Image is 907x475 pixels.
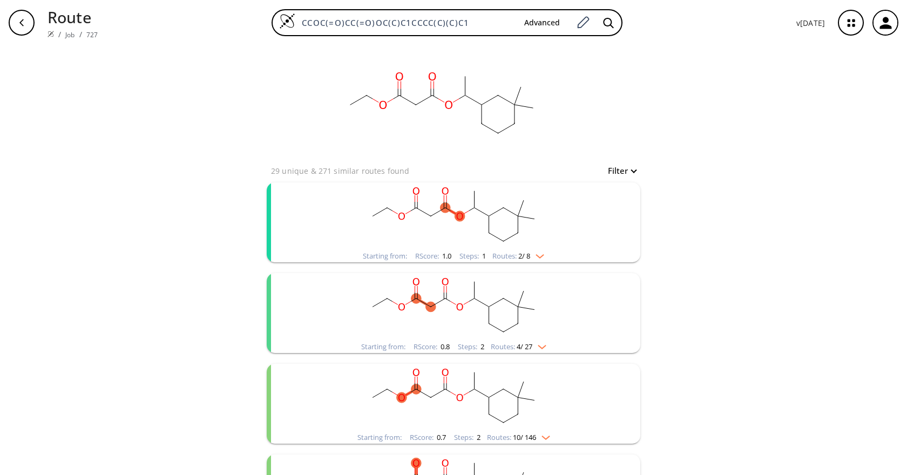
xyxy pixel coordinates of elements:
[439,342,450,351] span: 0.8
[516,13,568,33] button: Advanced
[480,251,486,261] span: 1
[475,432,480,442] span: 2
[414,343,450,350] div: RScore :
[58,29,61,40] li: /
[513,434,536,441] span: 10 / 146
[295,17,516,28] input: Enter SMILES
[491,343,546,350] div: Routes:
[48,5,98,29] p: Route
[518,253,530,260] span: 2 / 8
[410,434,446,441] div: RScore :
[279,13,295,29] img: Logo Spaya
[357,434,402,441] div: Starting from:
[363,253,407,260] div: Starting from:
[458,343,484,350] div: Steps :
[479,342,484,351] span: 2
[415,253,451,260] div: RScore :
[334,45,550,164] svg: CCOC(=O)CC(=O)OC(C)C1CCCC(C)(C)C1
[492,253,544,260] div: Routes:
[79,29,82,40] li: /
[65,30,75,39] a: Job
[459,253,486,260] div: Steps :
[454,434,480,441] div: Steps :
[517,343,532,350] span: 4 / 27
[48,31,54,37] img: Spaya logo
[361,343,405,350] div: Starting from:
[487,434,550,441] div: Routes:
[313,182,594,250] svg: CCOC(=O)CC(=O)OC(C)C1CCCC(C)(C)C1
[441,251,451,261] span: 1.0
[536,431,550,440] img: Down
[601,167,636,175] button: Filter
[313,273,594,341] svg: CCOC(=O)CC(=O)OC(C)C1CCCC(C)(C)C1
[796,17,825,29] p: v [DATE]
[435,432,446,442] span: 0.7
[532,341,546,349] img: Down
[313,364,594,431] svg: CCOC(=O)CC(=O)OC(C)C1CCCC(C)(C)C1
[271,165,409,177] p: 29 unique & 271 similar routes found
[86,30,98,39] a: 727
[530,250,544,259] img: Down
